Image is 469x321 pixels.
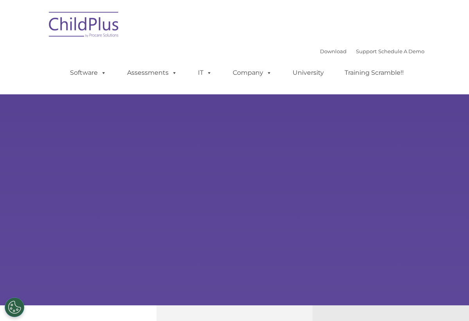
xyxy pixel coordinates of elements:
[320,48,424,54] font: |
[337,65,411,81] a: Training Scramble!!
[190,65,220,81] a: IT
[5,298,24,317] button: Cookies Settings
[356,48,377,54] a: Support
[225,65,280,81] a: Company
[45,6,123,45] img: ChildPlus by Procare Solutions
[62,65,114,81] a: Software
[320,48,347,54] a: Download
[119,65,185,81] a: Assessments
[285,65,332,81] a: University
[378,48,424,54] a: Schedule A Demo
